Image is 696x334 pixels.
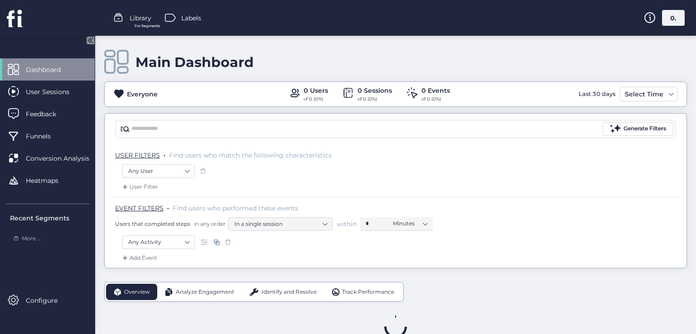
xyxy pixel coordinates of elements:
span: Find users who match the following characteristics [169,151,332,159]
div: Generate Filters [623,124,666,133]
span: Heatmaps [26,176,72,186]
span: in any order [192,220,226,228]
div: Recent Segments [10,213,89,223]
span: . [167,202,169,211]
span: More ... [22,234,41,243]
span: User Sessions [26,87,83,97]
div: 0 Users [304,86,328,95]
span: within [337,219,357,229]
div: Select Time [623,89,666,100]
div: Add Event [121,253,157,262]
nz-select-item: Any User [128,164,189,178]
span: Configure [26,296,71,305]
div: Main Dashboard [135,54,254,71]
span: Feedback [26,109,70,119]
span: EVENT FILTERS [115,204,164,212]
div: Everyone [127,89,158,99]
div: 0. [662,10,685,26]
span: Dashboard [26,65,74,75]
span: Conversion Analysis [26,153,103,163]
div: 0 Sessions [358,86,392,95]
span: Track Performance [342,288,394,296]
span: Analyze Engagement [176,288,234,296]
button: Generate Filters [603,122,673,136]
div: of 0 (0%) [421,95,450,103]
div: of 0 (0%) [358,95,392,103]
span: Library [130,13,151,23]
span: . [164,149,165,158]
nz-select-item: In a single session [234,217,327,231]
div: of 0 (0%) [304,95,328,103]
span: USER FILTERS [115,151,160,159]
span: Labels [181,13,201,23]
div: Last 30 days [576,87,618,101]
div: User Filter [121,182,158,191]
nz-select-item: Any Activity [128,235,189,249]
span: Users that completed steps [115,220,190,228]
nz-select-item: Minutes [393,217,427,230]
span: Funnels [26,131,64,141]
span: Identify and Resolve [261,288,317,296]
span: For Segments [135,23,160,29]
span: Find users who performed these events [173,204,298,212]
div: 0 Events [421,86,450,95]
span: Overview [124,288,150,296]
